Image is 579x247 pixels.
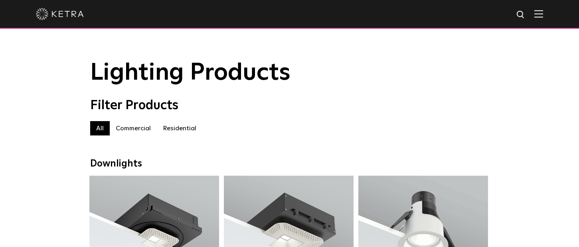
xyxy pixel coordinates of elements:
[90,98,489,113] div: Filter Products
[90,158,489,170] div: Downlights
[516,10,526,20] img: search icon
[36,8,84,20] img: ketra-logo-2019-white
[534,10,543,18] img: Hamburger%20Nav.svg
[90,61,290,85] span: Lighting Products
[90,121,110,135] label: All
[157,121,202,135] label: Residential
[110,121,157,135] label: Commercial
